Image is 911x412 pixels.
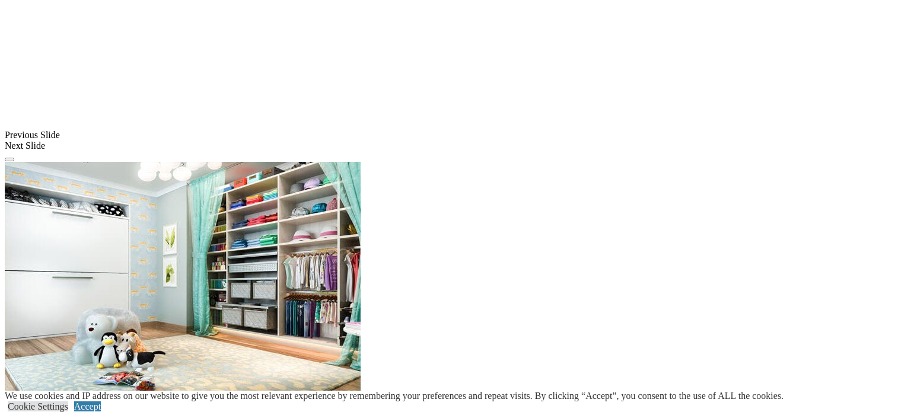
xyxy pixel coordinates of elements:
[5,162,361,399] img: Banner for mobile view
[5,130,906,140] div: Previous Slide
[5,391,783,401] div: We use cookies and IP address on our website to give you the most relevant experience by remember...
[5,140,906,151] div: Next Slide
[8,401,68,411] a: Cookie Settings
[74,401,101,411] a: Accept
[5,158,14,161] button: Click here to pause slide show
